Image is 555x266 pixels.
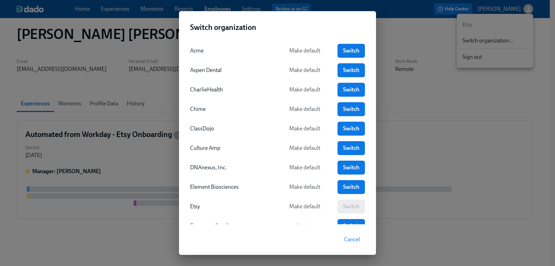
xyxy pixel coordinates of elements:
a: Switch [338,122,365,136]
a: Switch [338,219,365,233]
a: Switch [338,141,365,155]
span: Switch [342,106,360,113]
div: Aspen Dental [190,66,272,74]
div: DNAnexus, Inc. [190,164,272,171]
span: Switch [342,164,360,171]
span: Switch [342,145,360,152]
span: Make default [282,47,327,54]
button: Make default [277,141,332,155]
div: Acme [190,47,272,55]
span: Switch [342,223,360,229]
button: Make default [277,63,332,77]
span: Make default [282,145,327,152]
button: Make default [277,200,332,213]
div: ClassDojo [190,125,272,132]
button: Make default [277,161,332,175]
span: Make default [282,86,327,93]
a: Switch [338,44,365,58]
span: Switch [342,125,360,132]
h2: Switch organization [190,22,365,33]
button: Cancel [339,233,365,247]
a: Switch [338,63,365,77]
a: Switch [338,102,365,116]
button: Make default [277,83,332,97]
div: Evergreen Sandbox [190,222,272,230]
span: Make default [282,164,327,171]
span: Make default [282,67,327,74]
button: Make default [277,122,332,136]
span: Switch [342,184,360,191]
span: Make default [282,203,327,210]
div: Culture Amp [190,144,272,152]
span: Make default [282,106,327,113]
button: Make default [277,180,332,194]
span: Switch [342,47,360,54]
span: Cancel [344,236,360,243]
button: Make default [277,44,332,58]
span: Switch [342,67,360,74]
span: Make default [282,184,327,191]
span: Make default [282,125,327,132]
a: Switch [338,83,365,97]
div: CharlieHealth [190,86,272,94]
div: Chime [190,105,272,113]
span: Switch [342,86,360,93]
a: Switch [338,180,365,194]
div: Etsy [190,203,272,210]
button: Make default [277,102,332,116]
a: Switch [338,161,365,175]
div: Element Biosciences [190,183,272,191]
